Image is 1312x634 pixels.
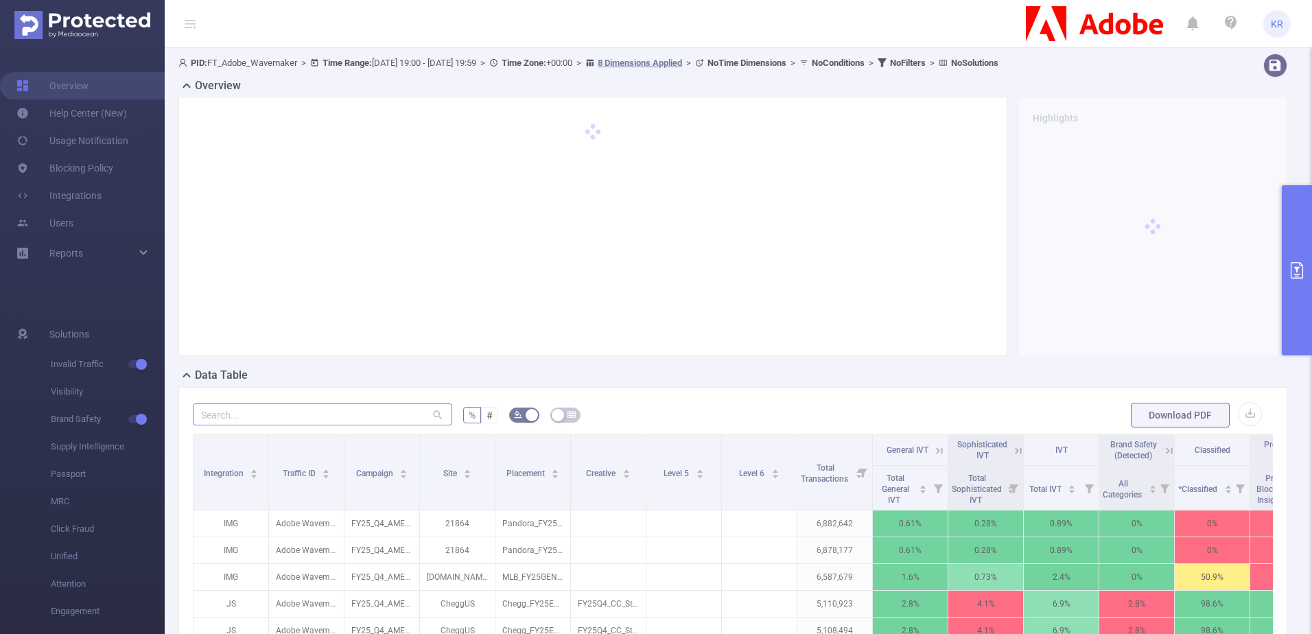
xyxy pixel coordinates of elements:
span: > [786,58,799,68]
p: 98.6% [1175,591,1250,617]
b: Time Range: [323,58,372,68]
span: Pre-Blocking Insights [1256,473,1289,505]
a: Integrations [16,182,102,209]
i: icon: caret-up [464,467,471,471]
div: Sort [399,467,408,475]
i: icon: caret-down [323,473,330,477]
div: Sort [696,467,704,475]
p: 0.61% [873,537,948,563]
span: Level 6 [739,469,766,478]
p: 2.4% [1024,564,1099,590]
span: Creative [586,469,618,478]
span: Passport [51,460,165,488]
span: Total Transactions [801,463,850,484]
p: FY25_Q4_AMER_Creative_AdobeExpress_Awareness_Discover_ASY_CRE_183_Digital [287518] [344,510,419,537]
span: Engagement [51,598,165,625]
span: Brand Safety [51,406,165,433]
b: No Filters [890,58,926,68]
i: icon: caret-up [1068,483,1076,487]
i: Filter menu [1004,466,1023,510]
span: Traffic ID [283,469,318,478]
p: FY25Q4_CC_Student_STE_us_en_StudentMade-[PERSON_NAME]-NA_ST_300x250_NA_LearnMore_NA.jpg [5549044] [571,591,646,617]
a: Overview [16,72,89,99]
div: Sort [622,467,631,475]
span: # [487,410,493,421]
p: 4.1% [948,591,1023,617]
i: icon: caret-up [250,467,258,471]
i: icon: bg-colors [514,410,522,419]
i: icon: caret-down [696,473,703,477]
p: 5,110,923 [797,591,872,617]
p: 6,882,642 [797,510,872,537]
span: Unified [51,543,165,570]
b: No Conditions [812,58,865,68]
span: Visibility [51,378,165,406]
p: 0% [1175,537,1250,563]
div: Sort [1224,483,1232,491]
p: Chegg_FY25EDU_RTR_Remarketing-3ps-NA-NA_US_CROSS_BAN_300x250_Students_NA_Display_Student_ASY.CRE.... [495,591,570,617]
p: IMG [194,537,268,563]
p: IMG [194,510,268,537]
span: > [865,58,878,68]
span: Total General IVT [882,473,909,505]
i: icon: caret-down [552,473,559,477]
p: 6,878,177 [797,537,872,563]
p: 0.73% [948,564,1023,590]
p: 2.8% [873,591,948,617]
span: > [926,58,939,68]
span: Attention [51,570,165,598]
span: Total IVT [1029,484,1064,494]
span: FT_Adobe_Wavemaker [DATE] 19:00 - [DATE] 19:59 +00:00 [178,58,998,68]
div: Sort [919,483,927,491]
span: Pre-Blocking Insights [1264,440,1311,460]
div: Sort [463,467,471,475]
span: > [682,58,695,68]
span: Click Fraud [51,515,165,543]
i: icon: caret-up [323,467,330,471]
p: 6.9% [1024,591,1099,617]
div: Sort [250,467,258,475]
p: 0% [1099,537,1174,563]
a: Usage Notification [16,127,128,154]
p: 21864 [420,537,495,563]
p: Adobe Wavemaker WW [15091] [269,537,344,563]
input: Search... [193,403,452,425]
p: FY25_Q4_AMER_Creative_AdobeExpress_Awareness_Discover_ASY_CRE_183_Digital [287518] [344,537,419,563]
p: JS [194,591,268,617]
i: icon: caret-up [622,467,630,471]
i: icon: caret-up [696,467,703,471]
i: icon: caret-up [552,467,559,471]
i: Filter menu [1079,466,1099,510]
i: icon: caret-up [919,483,927,487]
p: 0% [1099,564,1174,590]
a: Help Center (New) [16,99,127,127]
div: Sort [771,467,780,475]
span: All Categories [1103,479,1144,500]
span: Placement [506,469,547,478]
span: IVT [1055,445,1068,455]
img: Protected Media [14,11,150,39]
div: Sort [1068,483,1076,491]
b: Time Zone: [502,58,546,68]
p: 21864 [420,510,495,537]
span: > [476,58,489,68]
i: icon: caret-down [250,473,258,477]
p: Pandora_FY25CC_CTX_Audio-Express-QuickAndEasy-30s_US_MOB_Audio_1x1_BusinessUsers_25-54BusinessUse... [495,510,570,537]
p: Adobe Wavemaker WW [15091] [269,510,344,537]
p: Adobe Wavemaker WW [15091] [269,564,344,590]
i: Filter menu [1230,466,1250,510]
p: Pandora_FY25CC_CTX_Audio-Express-GoBig-30s_US_MOB_Audio_1x1_BusinessUsers_25-54BusinessUsersSFNY_... [495,537,570,563]
i: icon: caret-up [1224,483,1232,487]
div: Sort [322,467,330,475]
i: Filter menu [928,466,948,510]
span: General IVT [887,445,928,455]
div: Sort [551,467,559,475]
span: Invalid Traffic [51,351,165,378]
span: % [469,410,476,421]
u: 8 Dimensions Applied [598,58,682,68]
i: icon: table [567,410,576,419]
span: Level 5 [664,469,691,478]
span: MRC [51,488,165,515]
i: Filter menu [853,435,872,510]
p: 2.8% [1099,591,1174,617]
